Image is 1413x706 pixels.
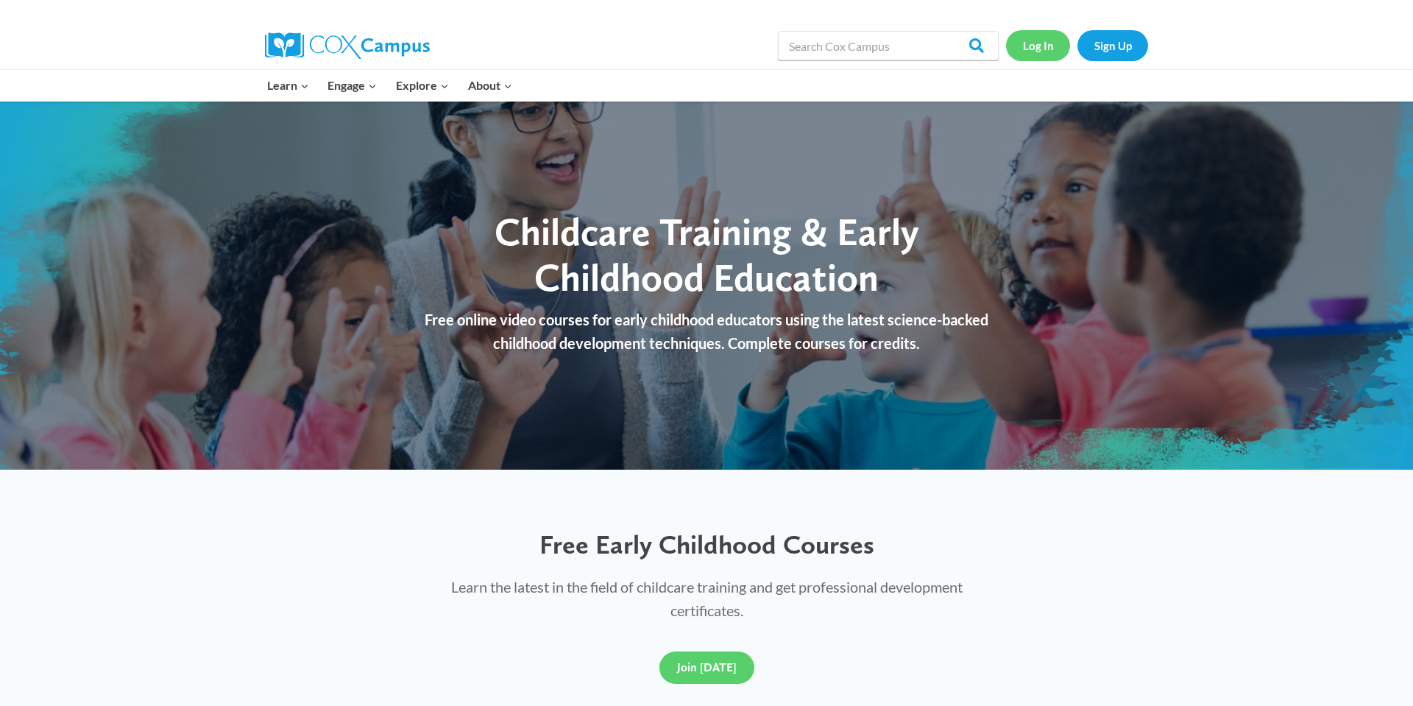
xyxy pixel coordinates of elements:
[1006,30,1148,60] nav: Secondary Navigation
[422,575,991,622] p: Learn the latest in the field of childcare training and get professional development certificates.
[258,70,319,101] button: Child menu of Learn
[1077,30,1148,60] a: Sign Up
[1006,30,1070,60] a: Log In
[495,208,919,300] span: Childcare Training & Early Childhood Education
[258,70,521,101] nav: Primary Navigation
[265,32,430,59] img: Cox Campus
[386,70,458,101] button: Child menu of Explore
[677,660,737,674] span: Join [DATE]
[778,31,999,60] input: Search Cox Campus
[319,70,387,101] button: Child menu of Engage
[659,652,754,684] a: Join [DATE]
[458,70,522,101] button: Child menu of About
[539,529,874,560] span: Free Early Childhood Courses
[408,308,1005,355] p: Free online video courses for early childhood educators using the latest science-backed childhood...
